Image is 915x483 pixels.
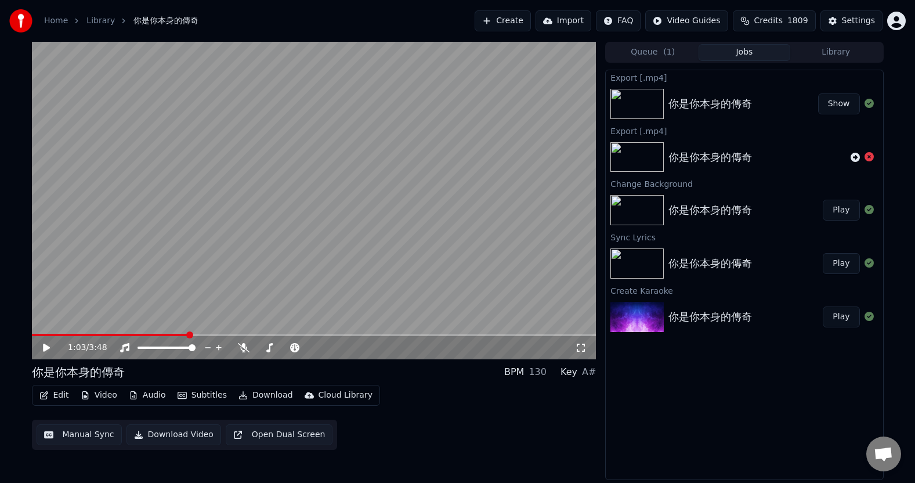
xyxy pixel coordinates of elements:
div: BPM [504,365,524,379]
div: Create Karaoke [606,283,883,297]
button: Queue [607,44,699,61]
button: Settings [820,10,883,31]
a: Library [86,15,115,27]
button: Credits1809 [733,10,816,31]
button: Open Dual Screen [226,424,333,445]
div: Export [.mp4] [606,70,883,84]
div: 你是你本身的傳奇 [668,255,752,272]
span: Credits [754,15,783,27]
button: Library [790,44,882,61]
span: 1:03 [68,342,86,354]
div: Sync Lyrics [606,230,883,244]
button: Import [536,10,591,31]
div: 你是你本身的傳奇 [668,202,752,218]
button: Manual Sync [37,424,122,445]
button: Create [475,10,531,31]
button: Audio [124,387,171,403]
button: Video Guides [645,10,728,31]
button: Play [823,253,859,274]
div: 130 [529,365,547,379]
nav: breadcrumb [44,15,198,27]
button: Video [76,387,122,403]
span: 3:48 [89,342,107,354]
div: A# [582,365,596,379]
div: Change Background [606,176,883,190]
div: Settings [842,15,875,27]
button: Download Video [126,424,221,445]
span: 1809 [787,15,808,27]
div: 你是你本身的傳奇 [668,96,752,112]
span: ( 1 ) [663,46,675,58]
div: Key [560,365,577,379]
div: Open chat [866,437,901,471]
button: Play [823,307,859,327]
button: Show [818,93,860,114]
button: Subtitles [173,387,232,403]
div: Export [.mp4] [606,124,883,138]
img: youka [9,9,32,33]
div: 你是你本身的傳奇 [668,309,752,325]
div: Cloud Library [319,390,372,401]
button: Jobs [699,44,790,61]
button: FAQ [596,10,641,31]
div: 你是你本身的傳奇 [668,149,752,165]
button: Play [823,200,859,221]
div: / [68,342,96,354]
div: 你是你本身的傳奇 [32,364,125,380]
a: Home [44,15,68,27]
button: Download [234,387,298,403]
button: Edit [35,387,74,403]
span: 你是你本身的傳奇 [133,15,198,27]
